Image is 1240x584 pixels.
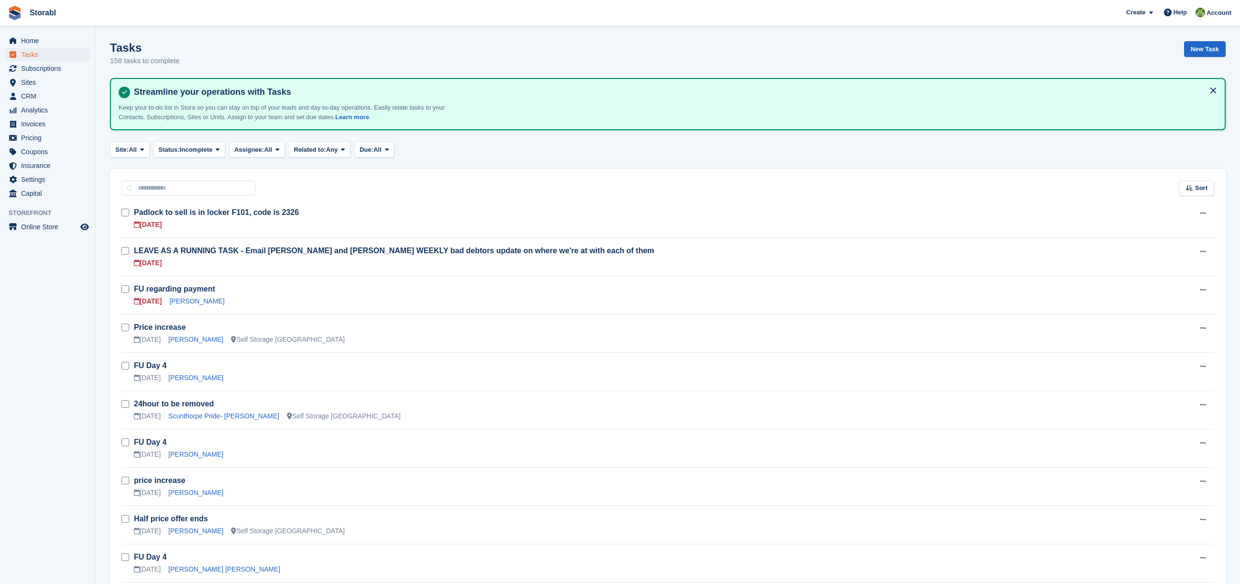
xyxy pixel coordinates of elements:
[21,103,78,117] span: Analytics
[1184,41,1226,57] a: New Task
[110,41,180,54] h1: Tasks
[168,412,279,420] a: Scunthorpe Pride- [PERSON_NAME]
[5,62,90,75] a: menu
[1195,183,1207,193] span: Sort
[5,34,90,47] a: menu
[21,76,78,89] span: Sites
[168,374,223,382] a: [PERSON_NAME]
[354,142,394,157] button: Due: All
[134,247,654,255] a: LEAVE AS A RUNNING TASK - Email [PERSON_NAME] and [PERSON_NAME] WEEKLY bad debtors update on wher...
[134,449,161,460] div: [DATE]
[159,145,180,155] span: Status:
[134,361,166,370] a: FU Day 4
[234,145,264,155] span: Assignee:
[134,335,161,345] div: [DATE]
[134,258,162,268] div: [DATE]
[134,323,186,331] a: Price increase
[9,208,95,218] span: Storefront
[335,113,369,121] a: Learn more
[21,62,78,75] span: Subscriptions
[26,5,60,21] a: Storabl
[229,142,285,157] button: Assignee: All
[21,159,78,172] span: Insurance
[5,173,90,186] a: menu
[231,335,345,345] div: Self Storage [GEOGRAPHIC_DATA]
[5,117,90,131] a: menu
[373,145,382,155] span: All
[21,34,78,47] span: Home
[134,476,186,484] a: price increase
[21,48,78,61] span: Tasks
[168,565,280,573] a: [PERSON_NAME] [PERSON_NAME]
[21,131,78,145] span: Pricing
[134,285,215,293] a: FU regarding payment
[21,90,78,103] span: CRM
[110,142,150,157] button: Site: All
[134,438,166,446] a: FU Day 4
[1207,8,1231,18] span: Account
[168,336,223,343] a: [PERSON_NAME]
[134,553,166,561] a: FU Day 4
[8,6,22,20] img: stora-icon-8386f47178a22dfd0bd8f6a31ec36ba5ce8667c1dd55bd0f319d3a0aa187defe.svg
[264,145,272,155] span: All
[294,145,326,155] span: Related to:
[5,131,90,145] a: menu
[79,221,90,233] a: Preview store
[134,526,161,536] div: [DATE]
[134,400,214,408] a: 24hour to be removed
[1126,8,1145,17] span: Create
[169,297,224,305] a: [PERSON_NAME]
[110,56,180,67] p: 158 tasks to complete
[134,488,161,498] div: [DATE]
[134,515,208,523] a: Half price offer ends
[326,145,338,155] span: Any
[21,173,78,186] span: Settings
[180,145,213,155] span: Incomplete
[231,526,345,536] div: Self Storage [GEOGRAPHIC_DATA]
[134,373,161,383] div: [DATE]
[168,527,223,535] a: [PERSON_NAME]
[134,564,161,574] div: [DATE]
[115,145,129,155] span: Site:
[134,296,162,306] div: [DATE]
[134,220,162,230] div: [DATE]
[1174,8,1187,17] span: Help
[134,411,161,421] div: [DATE]
[360,145,373,155] span: Due:
[5,103,90,117] a: menu
[168,450,223,458] a: [PERSON_NAME]
[168,489,223,496] a: [PERSON_NAME]
[21,187,78,200] span: Capital
[1196,8,1205,17] img: Shurrelle Harrington
[134,208,299,216] a: Padlock to sell is in locker F101, code is 2326
[5,145,90,158] a: menu
[287,411,401,421] div: Self Storage [GEOGRAPHIC_DATA]
[5,76,90,89] a: menu
[5,187,90,200] a: menu
[289,142,351,157] button: Related to: Any
[21,117,78,131] span: Invoices
[119,103,453,122] p: Keep your to-do list in Stora so you can stay on top of your leads and day-to-day operations. Eas...
[154,142,225,157] button: Status: Incomplete
[5,48,90,61] a: menu
[130,87,1217,98] h4: Streamline your operations with Tasks
[21,220,78,234] span: Online Store
[129,145,137,155] span: All
[21,145,78,158] span: Coupons
[5,220,90,234] a: menu
[5,90,90,103] a: menu
[5,159,90,172] a: menu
